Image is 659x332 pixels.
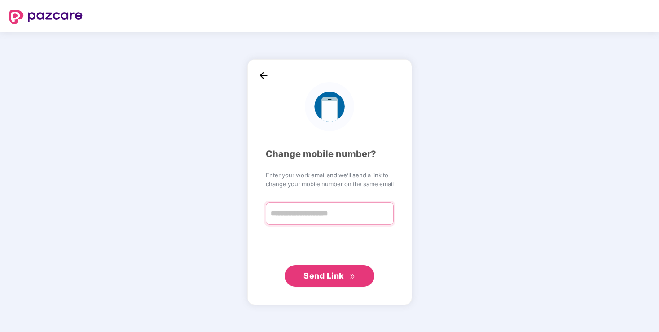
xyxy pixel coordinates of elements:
img: back_icon [257,69,270,82]
span: double-right [350,274,356,280]
img: logo [305,82,354,131]
img: logo [9,10,83,24]
span: Enter your work email and we’ll send a link to [266,170,394,179]
span: change your mobile number on the same email [266,179,394,188]
span: Send Link [303,271,344,280]
button: Send Linkdouble-right [285,265,374,287]
div: Change mobile number? [266,147,394,161]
